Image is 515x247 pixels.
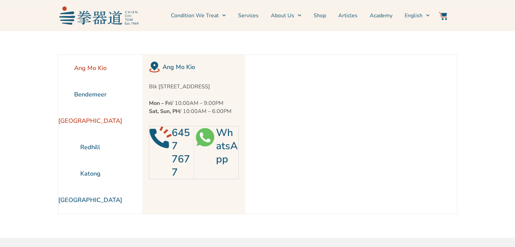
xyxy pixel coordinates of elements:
[149,108,180,115] strong: Sat, Sun, PH
[171,7,226,24] a: Condition We Treat
[245,55,437,214] iframe: Chien Chi Tow Healthcare Ang Mo Kio
[405,12,423,20] span: English
[405,7,430,24] a: English
[149,83,239,91] p: Blk [STREET_ADDRESS]
[142,7,430,24] nav: Menu
[216,126,238,166] a: WhatsApp
[238,7,259,24] a: Services
[314,7,326,24] a: Shop
[163,62,239,72] h2: Ang Mo Kio
[271,7,301,24] a: About Us
[338,7,358,24] a: Articles
[370,7,392,24] a: Academy
[439,12,447,20] img: Website Icon-03
[172,126,190,179] a: 6457 7677
[149,99,172,107] strong: Mon – Fri
[149,99,239,115] p: / 10:00AM – 9:00PM / 10:00AM – 6:00PM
